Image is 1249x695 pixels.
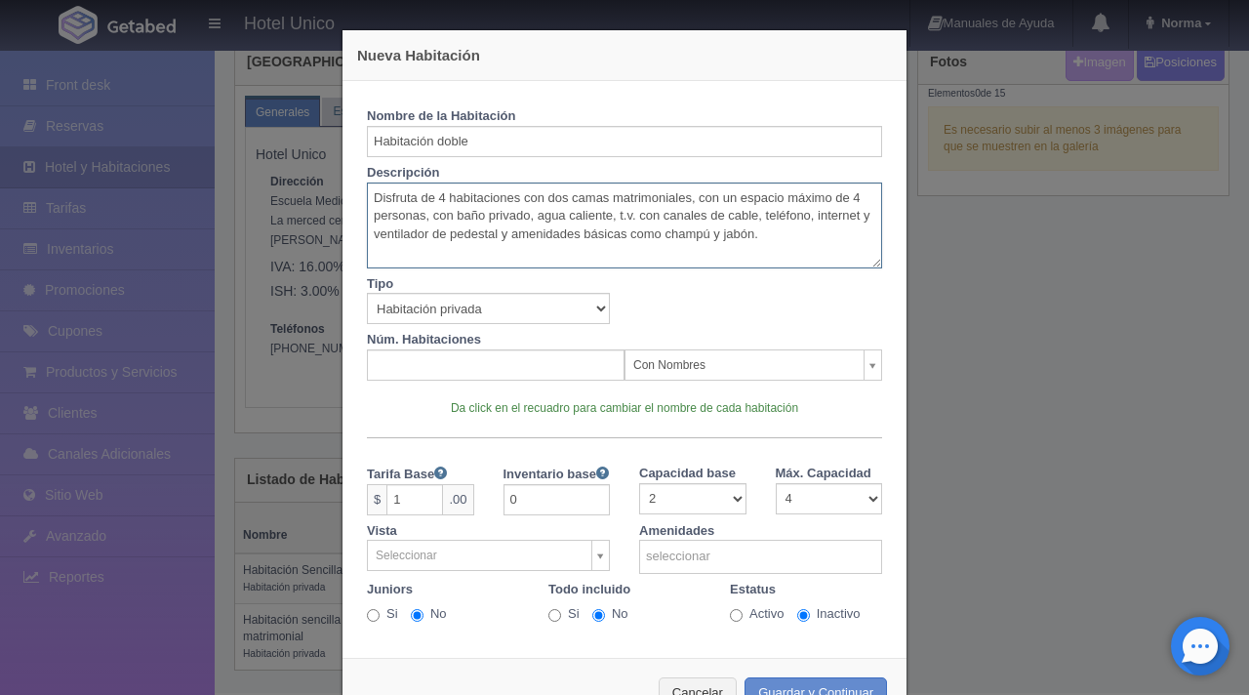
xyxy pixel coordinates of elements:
[451,401,798,415] span: Da click en el recuadro para cambiar el nombre de cada habitación
[797,598,861,624] label: Inactivo
[633,350,856,380] span: Con Nombres
[367,540,610,571] a: Seleccionar
[367,157,439,183] label: Descripción
[639,458,736,483] label: Capacidad base
[504,458,609,484] label: Inventario base
[357,45,892,65] h4: Nueva Habitación
[443,484,473,515] span: .00
[776,458,871,483] label: Máx. Capacidad
[592,598,628,624] label: No
[730,598,784,624] label: Activo
[367,458,447,484] label: Tarifa Base
[367,574,413,599] label: Juniors
[548,574,630,599] label: Todo incluido
[367,324,481,349] label: Núm. Habitaciones
[367,484,386,515] span: $
[367,609,380,622] input: Si
[624,349,882,381] a: Con Nombres
[730,609,743,622] input: Activo
[797,609,810,622] input: Inactivo
[376,541,584,570] span: Seleccionar
[367,515,397,541] label: Vista
[386,484,443,515] input: Ej. $ 600.00
[548,609,561,622] input: Si
[411,609,423,622] input: No
[367,101,515,126] label: Nombre de la Habitación
[411,598,447,624] label: No
[548,598,580,624] label: Si
[730,574,776,599] label: Estatus
[367,268,393,294] label: Tipo
[592,609,605,622] input: No
[367,598,398,624] label: Si
[639,515,714,541] label: Amenidades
